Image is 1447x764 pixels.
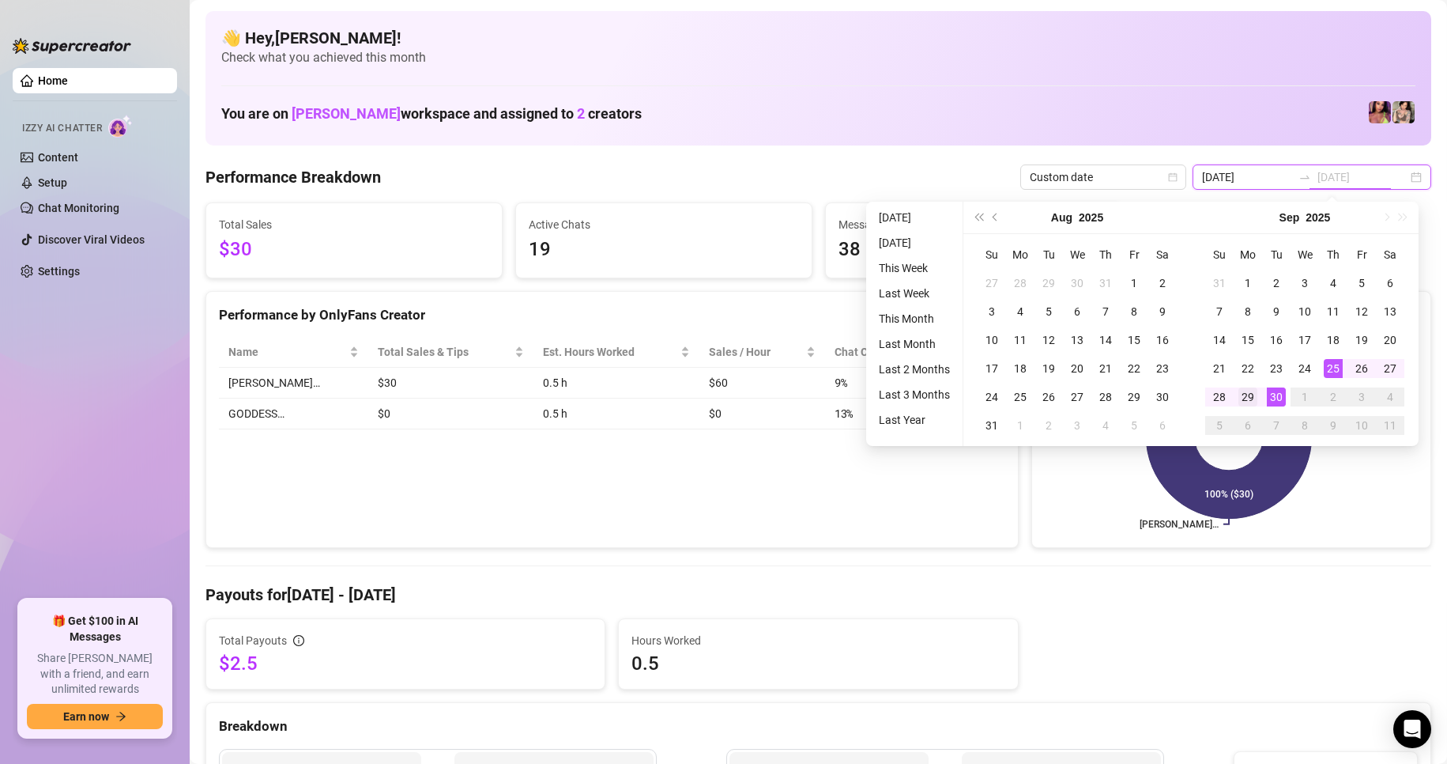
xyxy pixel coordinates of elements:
[1262,240,1291,269] th: Tu
[1120,269,1148,297] td: 2025-08-01
[1205,240,1234,269] th: Su
[1347,383,1376,411] td: 2025-10-03
[1006,297,1034,326] td: 2025-08-04
[533,368,699,399] td: 0.5 h
[1262,326,1291,354] td: 2025-09-16
[1034,297,1063,326] td: 2025-08-05
[1096,331,1115,350] div: 14
[1030,165,1177,189] span: Custom date
[1376,297,1404,326] td: 2025-09-13
[1096,302,1115,321] div: 7
[1234,354,1262,383] td: 2025-09-22
[1068,302,1087,321] div: 6
[38,176,67,189] a: Setup
[219,632,287,649] span: Total Payouts
[1011,331,1030,350] div: 11
[1238,388,1257,407] div: 29
[1267,416,1286,435] div: 7
[1234,269,1262,297] td: 2025-09-01
[1063,326,1091,354] td: 2025-08-13
[1120,240,1148,269] th: Fr
[978,240,1006,269] th: Su
[368,337,533,368] th: Total Sales & Tips
[1120,326,1148,354] td: 2025-08-15
[1051,202,1072,233] button: Choose a month
[1034,411,1063,440] td: 2025-09-02
[1091,326,1120,354] td: 2025-08-14
[1210,359,1229,378] div: 21
[1319,383,1347,411] td: 2025-10-02
[1352,331,1371,350] div: 19
[1096,274,1115,293] div: 31
[219,235,489,265] span: $30
[1319,354,1347,383] td: 2025-09-25
[292,105,401,122] span: [PERSON_NAME]
[699,399,825,429] td: $0
[1267,331,1286,350] div: 16
[1011,302,1030,321] div: 4
[1091,297,1120,326] td: 2025-08-07
[1347,240,1376,269] th: Fr
[38,151,78,164] a: Content
[529,216,799,233] span: Active Chats
[838,216,1109,233] span: Messages Sent
[1262,297,1291,326] td: 2025-09-09
[1267,302,1286,321] div: 9
[835,343,983,361] span: Chat Conversion
[1068,388,1087,407] div: 27
[1291,297,1319,326] td: 2025-09-10
[1298,171,1311,183] span: swap-right
[228,343,346,361] span: Name
[1393,710,1431,748] div: Open Intercom Messenger
[1238,331,1257,350] div: 15
[1234,240,1262,269] th: Mo
[1291,354,1319,383] td: 2025-09-24
[1125,274,1144,293] div: 1
[872,309,956,328] li: This Month
[1234,326,1262,354] td: 2025-09-15
[978,326,1006,354] td: 2025-08-10
[1034,240,1063,269] th: Tu
[293,635,304,646] span: info-circle
[1210,331,1229,350] div: 14
[1153,416,1172,435] div: 6
[838,235,1109,265] span: 38
[1295,274,1314,293] div: 3
[1153,331,1172,350] div: 16
[1262,269,1291,297] td: 2025-09-02
[825,337,1005,368] th: Chat Conversion
[529,235,799,265] span: 19
[1352,302,1371,321] div: 12
[219,337,368,368] th: Name
[1006,383,1034,411] td: 2025-08-25
[1267,359,1286,378] div: 23
[1205,269,1234,297] td: 2025-08-31
[1376,411,1404,440] td: 2025-10-11
[115,711,126,722] span: arrow-right
[108,115,133,138] img: AI Chatter
[1120,297,1148,326] td: 2025-08-08
[1381,331,1400,350] div: 20
[982,331,1001,350] div: 10
[1039,359,1058,378] div: 19
[1295,388,1314,407] div: 1
[872,385,956,404] li: Last 3 Months
[1034,326,1063,354] td: 2025-08-12
[1039,416,1058,435] div: 2
[978,269,1006,297] td: 2025-07-27
[1063,354,1091,383] td: 2025-08-20
[872,360,956,379] li: Last 2 Months
[1262,354,1291,383] td: 2025-09-23
[1153,302,1172,321] div: 9
[982,388,1001,407] div: 24
[835,405,860,422] span: 13 %
[378,343,511,361] span: Total Sales & Tips
[1120,383,1148,411] td: 2025-08-29
[1068,274,1087,293] div: 30
[1006,240,1034,269] th: Mo
[978,411,1006,440] td: 2025-08-31
[1153,359,1172,378] div: 23
[1034,354,1063,383] td: 2025-08-19
[1234,297,1262,326] td: 2025-09-08
[1376,326,1404,354] td: 2025-09-20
